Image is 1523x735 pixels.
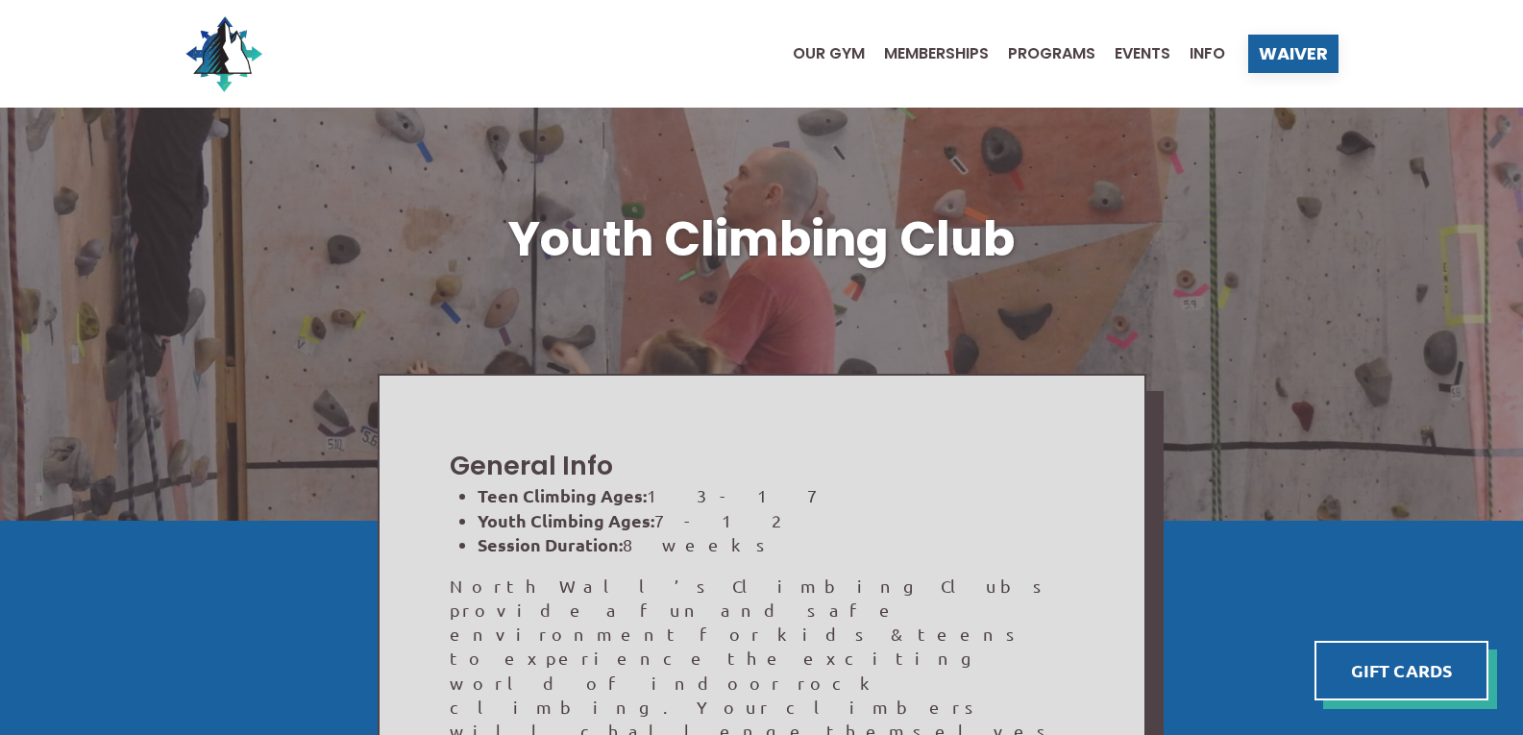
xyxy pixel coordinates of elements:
[450,448,1074,484] h2: General Info
[1190,46,1225,61] span: Info
[1259,45,1328,62] span: Waiver
[1170,46,1225,61] a: Info
[478,509,654,531] strong: Youth Climbing Ages:
[989,46,1095,61] a: Programs
[185,15,262,92] img: North Wall Logo
[478,532,1073,556] li: 8 weeks
[478,533,623,555] strong: Session Duration:
[1095,46,1170,61] a: Events
[478,508,1073,532] li: 7 - 12
[478,484,647,506] strong: Teen Climbing Ages:
[793,46,865,61] span: Our Gym
[1248,35,1339,73] a: Waiver
[884,46,989,61] span: Memberships
[774,46,865,61] a: Our Gym
[865,46,989,61] a: Memberships
[478,483,1073,507] li: 13 - 17
[1008,46,1095,61] span: Programs
[1115,46,1170,61] span: Events
[185,206,1339,273] h1: Youth Climbing Club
